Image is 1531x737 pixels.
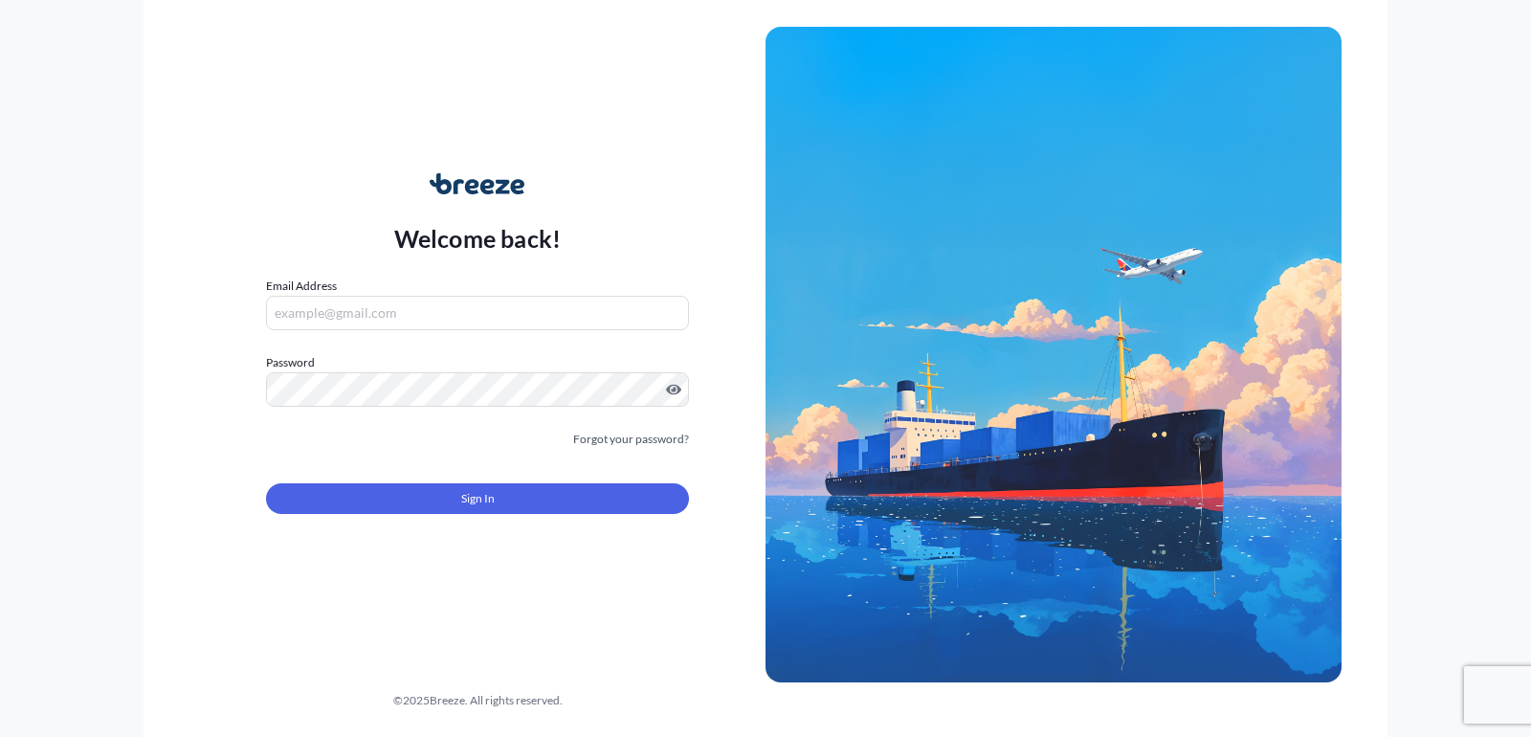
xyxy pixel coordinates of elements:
[573,430,689,449] a: Forgot your password?
[765,27,1342,681] img: Ship illustration
[266,483,689,514] button: Sign In
[266,296,689,330] input: example@gmail.com
[266,353,689,372] label: Password
[394,223,562,254] p: Welcome back!
[461,489,495,508] span: Sign In
[189,691,765,710] div: © 2025 Breeze. All rights reserved.
[266,277,337,296] label: Email Address
[666,382,681,397] button: Show password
